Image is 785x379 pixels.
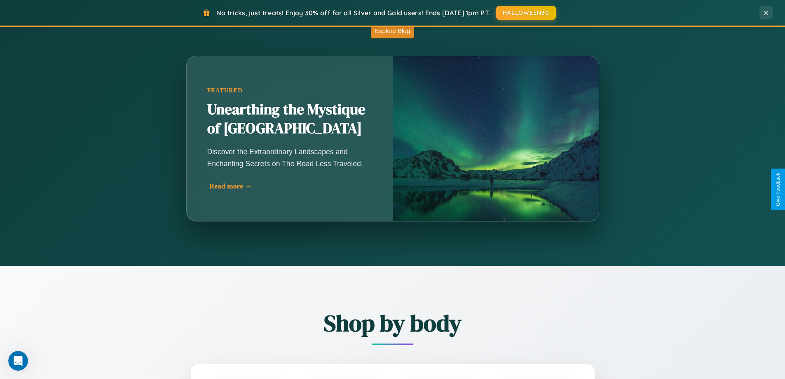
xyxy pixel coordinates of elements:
[209,182,374,191] div: Read more →
[8,351,28,371] iframe: Intercom live chat
[496,6,556,20] button: HALLOWEEN30
[371,23,414,38] button: Explore Blog
[207,87,372,94] div: Featured
[207,146,372,169] p: Discover the Extraordinary Landscapes and Enchanting Secrets on The Road Less Traveled.
[216,9,490,17] span: No tricks, just treats! Enjoy 30% off for all Silver and Gold users! Ends [DATE] 1pm PT.
[775,173,781,206] div: Give Feedback
[145,307,640,339] h2: Shop by body
[207,100,372,138] h2: Unearthing the Mystique of [GEOGRAPHIC_DATA]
